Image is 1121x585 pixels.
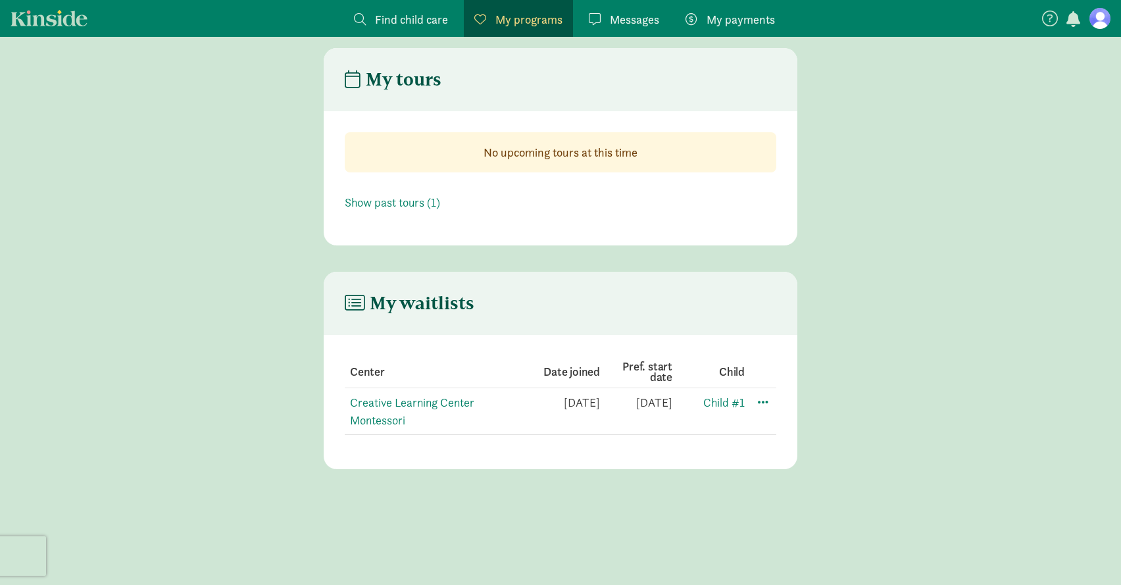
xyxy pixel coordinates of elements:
span: Messages [610,11,659,28]
span: My programs [495,11,562,28]
td: [DATE] [600,388,672,435]
th: Date joined [528,356,600,388]
a: Creative Learning Center Montessori [350,395,474,428]
th: Center [345,356,528,388]
h4: My waitlists [345,293,474,314]
span: My payments [707,11,775,28]
h4: My tours [345,69,441,90]
span: Find child care [375,11,448,28]
th: Child [672,356,745,388]
a: Show past tours (1) [345,195,440,210]
td: [DATE] [528,388,600,435]
th: Pref. start date [600,356,672,388]
a: Child #1 [703,395,745,410]
a: Kinside [11,10,87,26]
strong: No upcoming tours at this time [484,145,637,160]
